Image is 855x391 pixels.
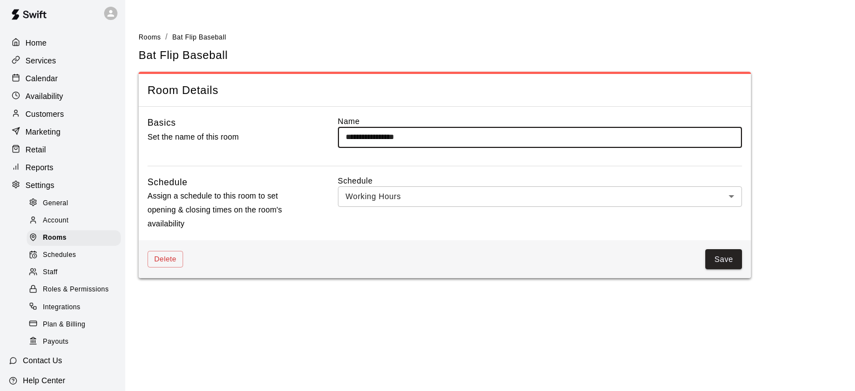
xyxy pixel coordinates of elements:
a: Payouts [27,333,125,350]
h6: Basics [148,116,176,130]
p: Reports [26,162,53,173]
a: Availability [9,88,116,105]
div: Working Hours [338,186,742,207]
a: Retail [9,141,116,158]
p: Calendar [26,73,58,84]
span: Bat Flip Baseball [172,33,226,41]
p: Help Center [23,375,65,386]
label: Schedule [338,175,742,186]
span: Account [43,215,68,226]
p: Settings [26,180,55,191]
p: Services [26,55,56,66]
div: Payouts [27,334,121,350]
span: Rooms [139,33,161,41]
span: Integrations [43,302,81,313]
a: Rooms [27,230,125,247]
p: Availability [26,91,63,102]
div: General [27,196,121,211]
div: Roles & Permissions [27,282,121,298]
h6: Schedule [148,175,188,190]
a: Customers [9,106,116,122]
p: Retail [26,144,46,155]
a: Calendar [9,70,116,87]
a: Home [9,34,116,51]
span: Staff [43,267,57,278]
button: Save [705,249,742,270]
div: Staff [27,265,121,280]
p: Assign a schedule to this room to set opening & closing times on the room's availability [148,189,302,231]
p: Marketing [26,126,61,137]
a: Reports [9,159,116,176]
div: Account [27,213,121,229]
span: Room Details [148,83,742,98]
a: Settings [9,177,116,194]
p: Set the name of this room [148,130,302,144]
h5: Bat Flip Baseball [139,48,228,63]
a: General [27,195,125,212]
span: General [43,198,68,209]
a: Services [9,52,116,69]
span: Schedules [43,250,76,261]
nav: breadcrumb [139,31,842,43]
li: / [165,31,168,43]
a: Integrations [27,299,125,316]
div: Schedules [27,248,121,263]
div: Integrations [27,300,121,315]
span: Payouts [43,336,68,348]
span: Roles & Permissions [43,284,109,295]
p: Home [26,37,47,48]
a: Account [27,212,125,229]
a: Rooms [139,32,161,41]
div: Plan & Billing [27,317,121,333]
a: Roles & Permissions [27,281,125,299]
p: Customers [26,108,64,120]
a: Schedules [27,247,125,264]
a: Staff [27,264,125,281]
a: Marketing [9,123,116,140]
button: Delete [148,251,183,268]
span: Plan & Billing [43,319,85,330]
a: Plan & Billing [27,316,125,333]
span: Rooms [43,232,67,244]
label: Name [338,116,742,127]
div: Rooms [27,230,121,246]
p: Contact Us [23,355,62,366]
